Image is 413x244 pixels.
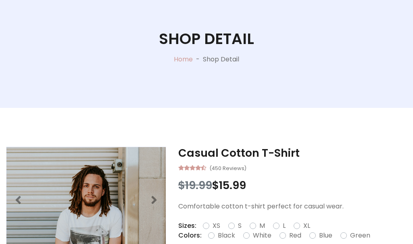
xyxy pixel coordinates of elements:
[178,147,407,160] h3: Casual Cotton T-Shirt
[178,178,212,193] span: $19.99
[319,231,332,240] label: Blue
[174,55,193,64] a: Home
[303,221,310,231] label: XL
[178,231,202,240] p: Colors:
[203,55,239,64] p: Shop Detail
[350,231,370,240] label: Green
[238,221,242,231] label: S
[283,221,286,231] label: L
[253,231,271,240] label: White
[218,231,235,240] label: Black
[159,30,254,48] h1: Shop Detail
[219,178,246,193] span: 15.99
[178,179,407,192] h3: $
[289,231,301,240] label: Red
[178,202,407,211] p: Comfortable cotton t-shirt perfect for casual wear.
[178,221,196,231] p: Sizes:
[209,163,246,172] small: (450 Reviews)
[193,55,203,64] p: -
[213,221,220,231] label: XS
[259,221,265,231] label: M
